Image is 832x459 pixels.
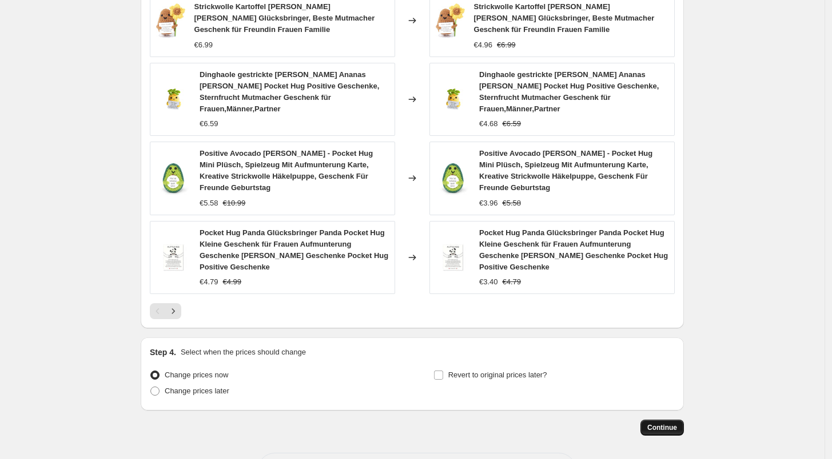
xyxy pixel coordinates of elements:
p: Select when the prices should change [181,347,306,358]
div: €4.96 [474,39,493,51]
div: €4.79 [200,276,218,288]
div: €5.58 [200,198,218,209]
span: Continue [647,423,677,432]
img: 717ELYTLkpL_80x.jpg [156,3,185,38]
span: Revert to original prices later? [448,371,547,379]
img: 71ZvdnZyxRL_80x.jpg [436,161,470,195]
img: 61YPj3r-2VL_80x.jpg [156,240,190,275]
img: 717ELYTLkpL_80x.jpg [436,3,465,38]
span: Positive Avocado [PERSON_NAME] - Pocket Hug Mini Plüsch, Spielzeug Mit Aufmunterung Karte, Kreati... [479,149,652,192]
nav: Pagination [150,303,181,319]
div: €6.59 [200,118,218,130]
button: Continue [640,420,684,436]
span: Change prices now [165,371,228,379]
strike: €10.99 [223,198,246,209]
span: Pocket Hug Panda Glücksbringer Panda Pocket Hug Kleine Geschenk für Frauen Aufmunterung Geschenke... [479,228,668,271]
div: €3.40 [479,276,498,288]
span: Dinghaole gestrickte [PERSON_NAME] Ananas [PERSON_NAME] Pocket Hug Positive Geschenke, Sternfruch... [479,70,659,113]
strike: €4.79 [503,276,522,288]
img: 61YPj3r-2VL_80x.jpg [436,240,470,275]
strike: €4.99 [223,276,242,288]
span: Dinghaole gestrickte [PERSON_NAME] Ananas [PERSON_NAME] Pocket Hug Positive Geschenke, Sternfruch... [200,70,379,113]
strike: €6.99 [497,39,516,51]
strike: €6.59 [503,118,522,130]
strike: €5.58 [503,198,522,209]
div: €6.99 [194,39,213,51]
button: Next [165,303,181,319]
div: €3.96 [479,198,498,209]
img: 61wDpnXesML_80x.jpg [436,82,470,116]
h2: Step 4. [150,347,176,358]
img: 61wDpnXesML_80x.jpg [156,82,190,116]
span: Positive Avocado [PERSON_NAME] - Pocket Hug Mini Plüsch, Spielzeug Mit Aufmunterung Karte, Kreati... [200,149,373,192]
span: Pocket Hug Panda Glücksbringer Panda Pocket Hug Kleine Geschenk für Frauen Aufmunterung Geschenke... [200,228,388,271]
img: 71ZvdnZyxRL_80x.jpg [156,161,190,195]
div: €4.68 [479,118,498,130]
span: Change prices later [165,386,229,395]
